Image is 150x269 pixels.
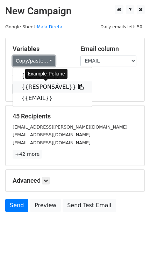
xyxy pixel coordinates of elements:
[80,45,138,53] h5: Email column
[115,235,150,269] div: Widget de chat
[25,69,67,79] div: Example: Poliane
[13,93,92,104] a: {{EMAIL}}
[5,5,145,17] h2: New Campaign
[13,56,55,66] a: Copy/paste...
[63,199,116,212] a: Send Test Email
[13,70,92,81] a: {{Empresa}}
[13,132,91,137] small: [EMAIL_ADDRESS][DOMAIN_NAME]
[13,150,42,159] a: +42 more
[5,199,28,212] a: Send
[13,112,137,120] h5: 45 Recipients
[13,140,91,145] small: [EMAIL_ADDRESS][DOMAIN_NAME]
[98,23,145,31] span: Daily emails left: 50
[5,24,62,29] small: Google Sheet:
[13,45,70,53] h5: Variables
[30,199,61,212] a: Preview
[13,177,137,184] h5: Advanced
[13,124,128,130] small: [EMAIL_ADDRESS][PERSON_NAME][DOMAIN_NAME]
[115,235,150,269] iframe: Chat Widget
[98,24,145,29] a: Daily emails left: 50
[13,81,92,93] a: {{RESPONSÁVEL}}
[37,24,62,29] a: Mala Direta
